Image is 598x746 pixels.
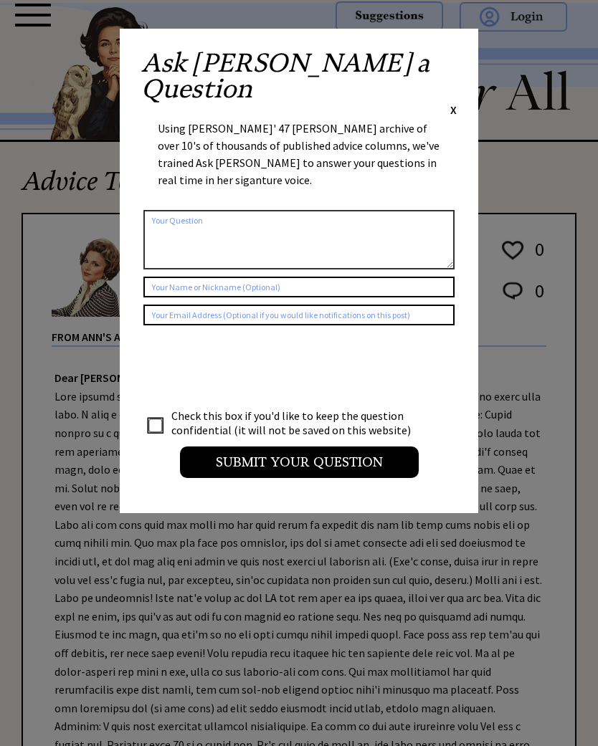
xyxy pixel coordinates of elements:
span: X [450,102,457,117]
iframe: reCAPTCHA [143,340,361,396]
input: Submit your Question [180,446,419,478]
input: Your Email Address (Optional if you would like notifications on this post) [143,305,455,325]
h2: Ask [PERSON_NAME] a Question [141,50,457,102]
div: Using [PERSON_NAME]' 47 [PERSON_NAME] archive of over 10's of thousands of published advice colum... [158,120,440,203]
input: Your Name or Nickname (Optional) [143,277,455,297]
td: Check this box if you'd like to keep the question confidential (it will not be saved on this webs... [171,408,424,438]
